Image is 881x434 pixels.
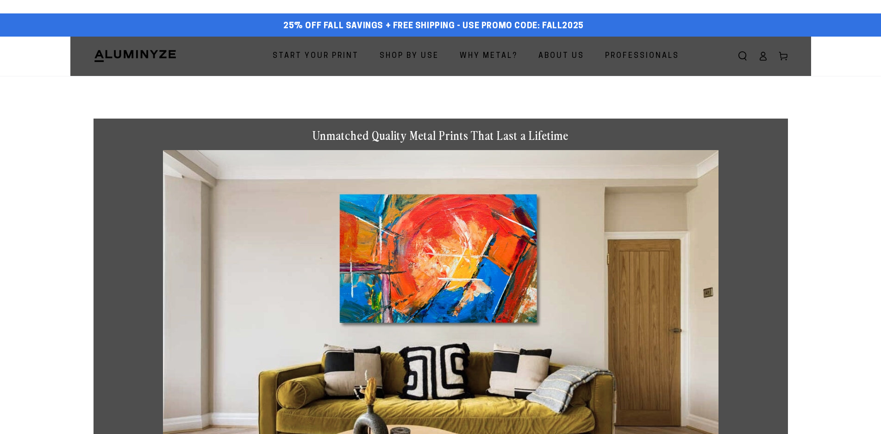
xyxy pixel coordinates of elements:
h1: Unmatched Quality Metal Prints That Last a Lifetime [163,128,719,143]
img: Aluminyze [94,49,177,63]
a: Professionals [598,44,686,69]
span: About Us [538,50,584,63]
span: 25% off FALL Savings + Free Shipping - Use Promo Code: FALL2025 [283,21,584,31]
a: Why Metal? [453,44,525,69]
a: Start Your Print [266,44,366,69]
span: Start Your Print [273,50,359,63]
summary: Search our site [732,46,753,66]
span: Professionals [605,50,679,63]
span: Why Metal? [460,50,518,63]
span: Shop By Use [380,50,439,63]
h1: Metal Prints [94,76,788,100]
a: About Us [531,44,591,69]
a: Shop By Use [373,44,446,69]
